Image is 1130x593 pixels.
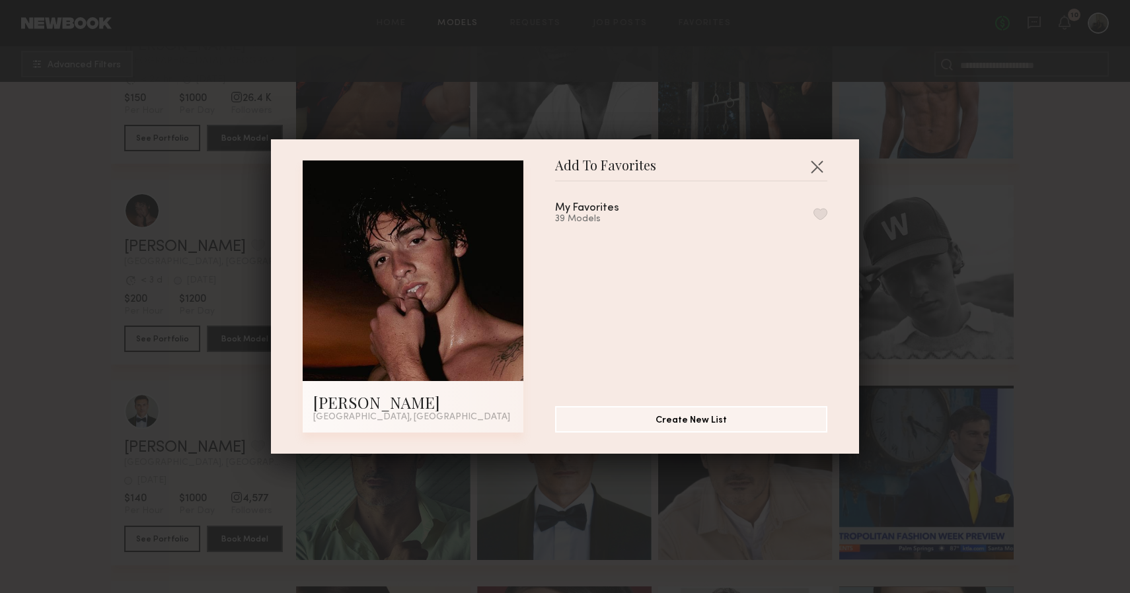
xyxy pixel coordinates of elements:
[555,406,827,433] button: Create New List
[806,156,827,177] button: Close
[313,413,513,422] div: [GEOGRAPHIC_DATA], [GEOGRAPHIC_DATA]
[313,392,513,413] div: [PERSON_NAME]
[555,160,656,180] span: Add To Favorites
[555,214,651,225] div: 39 Models
[555,203,619,214] div: My Favorites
